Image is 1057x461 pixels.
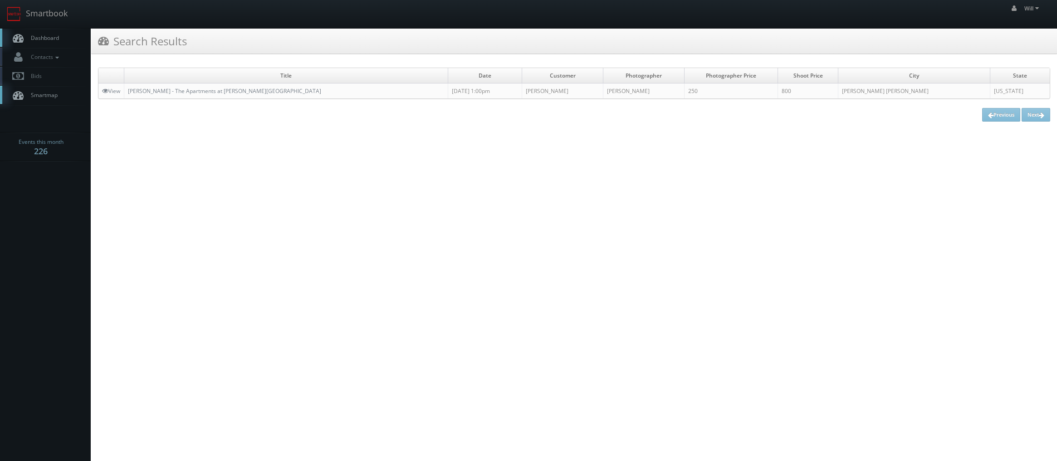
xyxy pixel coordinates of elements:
[603,83,685,99] td: [PERSON_NAME]
[990,83,1050,99] td: [US_STATE]
[102,87,120,95] a: View
[26,72,42,80] span: Bids
[1024,5,1042,12] span: Will
[448,68,522,83] td: Date
[522,83,603,99] td: [PERSON_NAME]
[685,83,778,99] td: 250
[990,68,1050,83] td: State
[603,68,685,83] td: Photographer
[838,68,990,83] td: City
[778,83,838,99] td: 800
[685,68,778,83] td: Photographer Price
[7,7,21,21] img: smartbook-logo.png
[26,53,61,61] span: Contacts
[124,68,448,83] td: Title
[98,33,187,49] h3: Search Results
[34,146,48,157] strong: 226
[26,91,58,99] span: Smartmap
[19,137,64,147] span: Events this month
[522,68,603,83] td: Customer
[128,87,321,95] a: [PERSON_NAME] - The Apartments at [PERSON_NAME][GEOGRAPHIC_DATA]
[778,68,838,83] td: Shoot Price
[448,83,522,99] td: [DATE] 1:00pm
[26,34,59,42] span: Dashboard
[838,83,990,99] td: [PERSON_NAME] [PERSON_NAME]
